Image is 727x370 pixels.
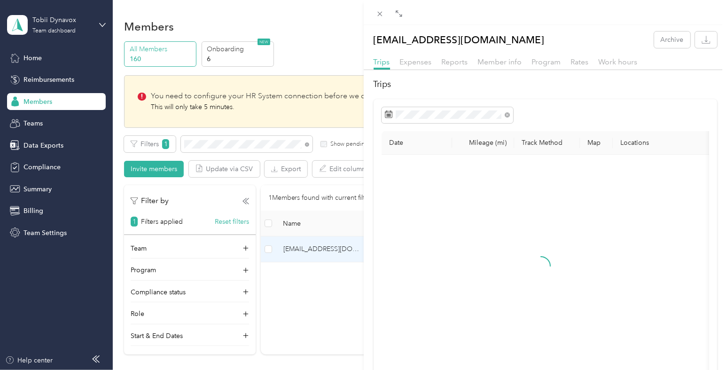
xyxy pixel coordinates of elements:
span: Trips [374,57,390,66]
span: Program [532,57,561,66]
span: Member info [478,57,522,66]
th: Mileage (mi) [452,131,514,155]
h2: Trips [374,78,718,91]
p: [EMAIL_ADDRESS][DOMAIN_NAME] [374,31,545,48]
iframe: Everlance-gr Chat Button Frame [674,317,727,370]
span: Reports [442,57,468,66]
span: Work hours [599,57,638,66]
th: Date [382,131,452,155]
button: Archive [654,31,690,48]
th: Track Method [514,131,580,155]
span: Expenses [400,57,432,66]
th: Map [580,131,613,155]
span: Rates [571,57,589,66]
